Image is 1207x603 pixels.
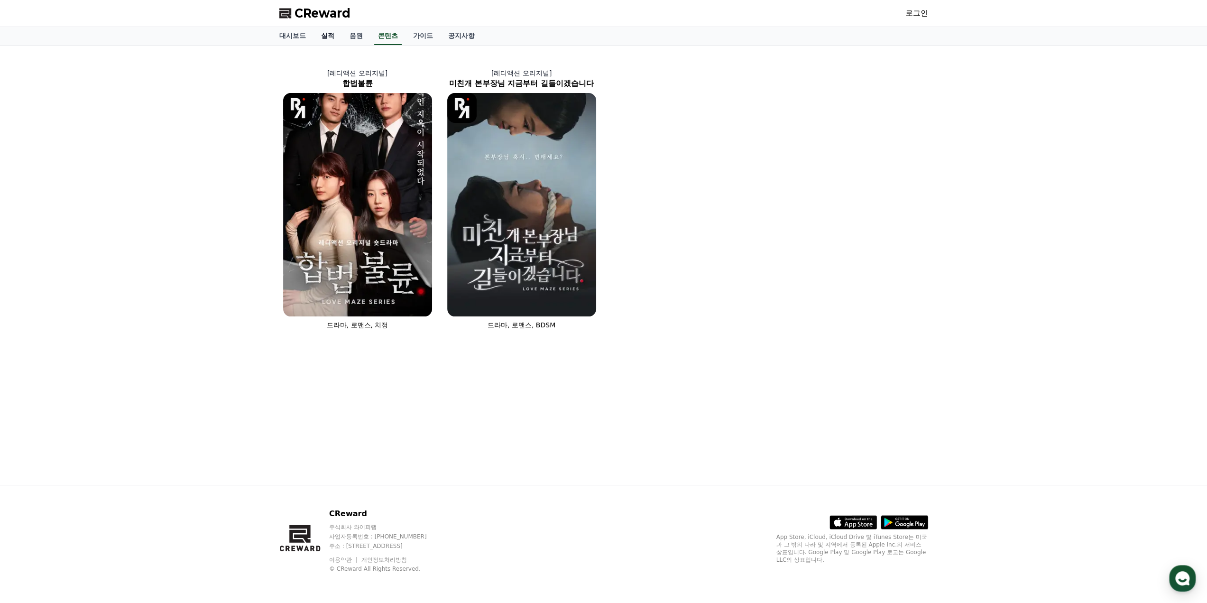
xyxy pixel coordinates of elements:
a: [레디액션 오리지널] 미친개 본부장님 지금부터 길들이겠습니다 미친개 본부장님 지금부터 길들이겠습니다 [object Object] Logo 드라마, 로맨스, BDSM [440,61,604,337]
a: 대화 [63,301,122,325]
img: 미친개 본부장님 지금부터 길들이겠습니다 [447,93,596,316]
a: 대시보드 [272,27,313,45]
p: 주소 : [STREET_ADDRESS] [329,542,445,550]
img: [object Object] Logo [283,93,313,123]
h2: 합법불륜 [276,78,440,89]
a: 로그인 [905,8,928,19]
span: 대화 [87,315,98,323]
span: 설정 [147,315,158,323]
a: 콘텐츠 [374,27,402,45]
a: 실적 [313,27,342,45]
p: [레디액션 오리지널] [276,68,440,78]
a: 이용약관 [329,557,359,563]
span: 드라마, 로맨스, BDSM [488,321,555,329]
a: 홈 [3,301,63,325]
a: 설정 [122,301,182,325]
p: App Store, iCloud, iCloud Drive 및 iTunes Store는 미국과 그 밖의 나라 및 지역에서 등록된 Apple Inc.의 서비스 상표입니다. Goo... [776,533,928,564]
p: CReward [329,508,445,520]
a: 가이드 [405,27,441,45]
p: © CReward All Rights Reserved. [329,565,445,573]
p: 사업자등록번호 : [PHONE_NUMBER] [329,533,445,540]
a: 개인정보처리방침 [361,557,407,563]
p: 주식회사 와이피랩 [329,523,445,531]
span: 홈 [30,315,36,323]
a: [레디액션 오리지널] 합법불륜 합법불륜 [object Object] Logo 드라마, 로맨스, 치정 [276,61,440,337]
a: CReward [279,6,350,21]
img: 합법불륜 [283,93,432,316]
span: 드라마, 로맨스, 치정 [327,321,388,329]
a: 음원 [342,27,370,45]
h2: 미친개 본부장님 지금부터 길들이겠습니다 [440,78,604,89]
p: [레디액션 오리지널] [440,68,604,78]
img: [object Object] Logo [447,93,477,123]
a: 공지사항 [441,27,482,45]
span: CReward [295,6,350,21]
